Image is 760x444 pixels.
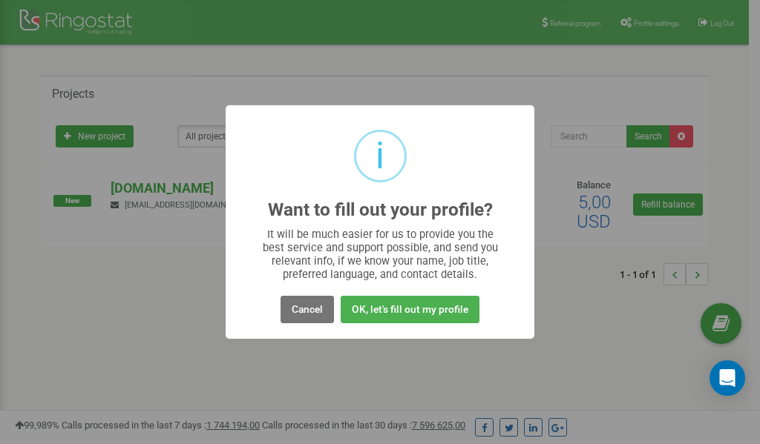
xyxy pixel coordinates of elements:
[281,296,334,323] button: Cancel
[341,296,479,323] button: OK, let's fill out my profile
[710,360,745,396] div: Open Intercom Messenger
[376,132,384,180] div: i
[255,228,505,281] div: It will be much easier for us to provide you the best service and support possible, and send you ...
[268,200,493,220] h2: Want to fill out your profile?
